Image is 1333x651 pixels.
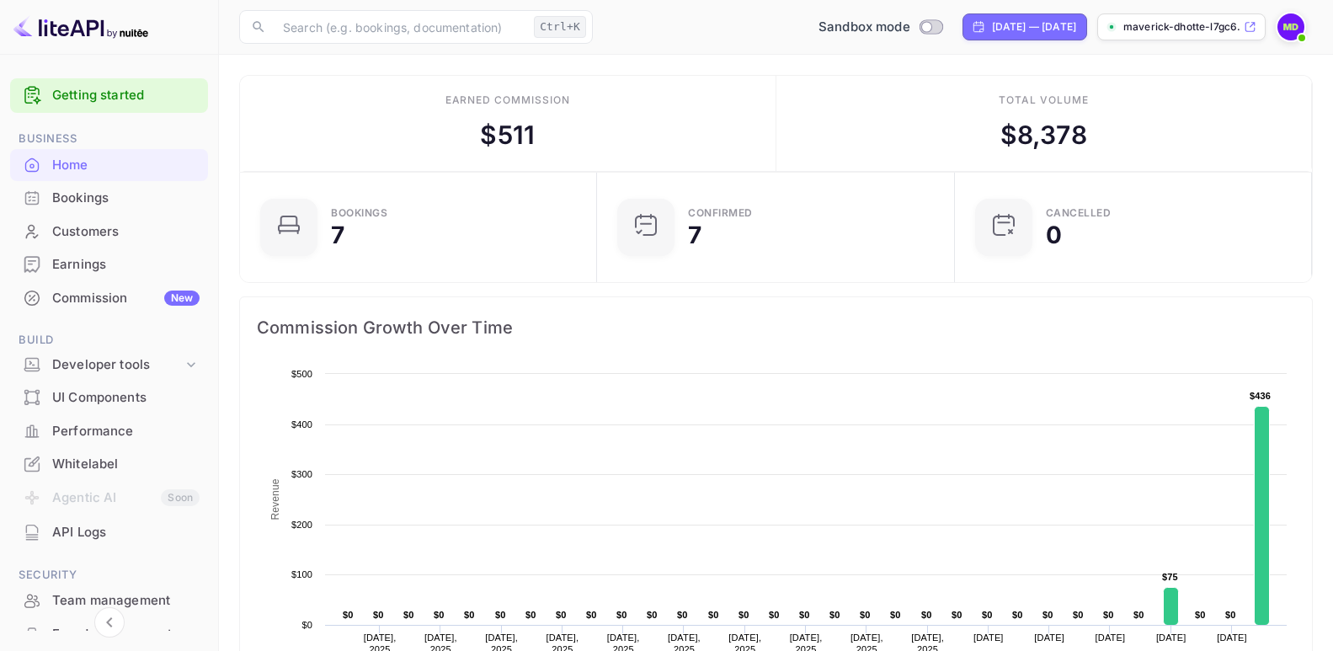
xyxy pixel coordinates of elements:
[10,78,208,113] div: Getting started
[921,610,932,620] text: $0
[1133,610,1144,620] text: $0
[10,182,208,213] a: Bookings
[291,419,312,430] text: $400
[10,584,208,616] a: Team management
[616,610,627,620] text: $0
[164,291,200,306] div: New
[52,355,183,375] div: Developer tools
[10,130,208,148] span: Business
[10,248,208,281] div: Earnings
[973,632,1004,643] text: [DATE]
[331,208,387,218] div: Bookings
[94,607,125,638] button: Collapse navigation
[10,331,208,350] span: Build
[331,223,344,247] div: 7
[818,18,910,37] span: Sandbox mode
[10,566,208,584] span: Security
[647,610,658,620] text: $0
[373,610,384,620] text: $0
[534,16,586,38] div: Ctrl+K
[10,149,208,182] div: Home
[10,415,208,446] a: Performance
[52,189,200,208] div: Bookings
[1277,13,1304,40] img: Maverick Dhotte
[464,610,475,620] text: $0
[952,610,962,620] text: $0
[1195,610,1206,620] text: $0
[10,182,208,215] div: Bookings
[52,86,200,105] a: Getting started
[688,223,701,247] div: 7
[10,516,208,547] a: API Logs
[10,448,208,479] a: Whitelabel
[708,610,719,620] text: $0
[291,469,312,479] text: $300
[738,610,749,620] text: $0
[10,382,208,413] a: UI Components
[999,93,1089,108] div: Total volume
[52,455,200,474] div: Whitelabel
[52,625,200,644] div: Fraud management
[1034,632,1064,643] text: [DATE]
[10,350,208,380] div: Developer tools
[52,388,200,408] div: UI Components
[495,610,506,620] text: $0
[1103,610,1114,620] text: $0
[1096,632,1126,643] text: [DATE]
[10,248,208,280] a: Earnings
[1123,19,1240,35] p: maverick-dhotte-l7gc6....
[403,610,414,620] text: $0
[52,422,200,441] div: Performance
[257,314,1295,341] span: Commission Growth Over Time
[273,10,527,44] input: Search (e.g. bookings, documentation)
[829,610,840,620] text: $0
[992,19,1076,35] div: [DATE] — [DATE]
[677,610,688,620] text: $0
[1042,610,1053,620] text: $0
[52,255,200,275] div: Earnings
[10,584,208,617] div: Team management
[1012,610,1023,620] text: $0
[10,216,208,248] div: Customers
[1000,116,1087,154] div: $ 8,378
[480,116,535,154] div: $ 511
[10,282,208,313] a: CommissionNew
[10,382,208,414] div: UI Components
[1217,632,1247,643] text: [DATE]
[982,610,993,620] text: $0
[586,610,597,620] text: $0
[301,620,312,630] text: $0
[10,618,208,649] a: Fraud management
[434,610,445,620] text: $0
[10,216,208,247] a: Customers
[343,610,354,620] text: $0
[890,610,901,620] text: $0
[10,282,208,315] div: CommissionNew
[688,208,753,218] div: Confirmed
[10,516,208,549] div: API Logs
[525,610,536,620] text: $0
[556,610,567,620] text: $0
[860,610,871,620] text: $0
[10,448,208,481] div: Whitelabel
[1162,572,1178,582] text: $75
[799,610,810,620] text: $0
[52,222,200,242] div: Customers
[812,18,949,37] div: Switch to Production mode
[291,369,312,379] text: $500
[1225,610,1236,620] text: $0
[1046,223,1062,247] div: 0
[291,569,312,579] text: $100
[10,415,208,448] div: Performance
[10,149,208,180] a: Home
[13,13,148,40] img: LiteAPI logo
[291,520,312,530] text: $200
[1250,391,1271,401] text: $436
[269,478,281,520] text: Revenue
[1046,208,1112,218] div: CANCELLED
[52,289,200,308] div: Commission
[52,156,200,175] div: Home
[1073,610,1084,620] text: $0
[52,591,200,611] div: Team management
[445,93,570,108] div: Earned commission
